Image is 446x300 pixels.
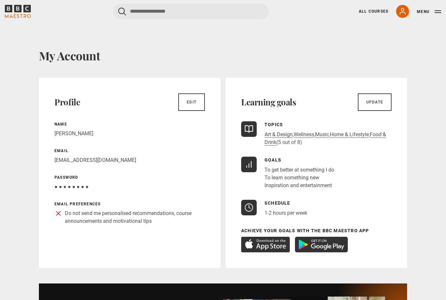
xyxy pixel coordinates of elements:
[54,148,205,154] p: Email
[358,93,392,111] a: Update
[54,174,205,180] p: Password
[118,7,126,16] button: Submit the search query
[54,130,205,138] p: [PERSON_NAME]
[264,157,334,163] p: Goals
[54,156,205,164] p: [EMAIL_ADDRESS][DOMAIN_NAME]
[54,121,205,127] p: Name
[54,201,205,207] p: Email preferences
[264,131,392,146] p: , , , , (5 out of 8)
[54,97,80,107] h2: Profile
[264,182,334,189] li: Inspiration and entertainment
[264,121,392,128] p: Topics
[5,5,31,18] svg: BBC Maestro
[294,131,314,138] a: Wellness
[113,4,269,19] input: Search
[264,166,334,174] li: To get better at something I do
[264,209,307,217] p: 1-2 hours per week
[54,184,88,190] span: ● ● ● ● ● ● ● ●
[178,93,205,111] a: Edit
[241,227,392,234] p: Achieve your goals with the BBC Maestro App
[359,8,388,14] a: All Courses
[264,131,293,138] a: Art & Design
[417,8,441,15] button: Toggle navigation
[315,131,329,138] a: Music
[264,200,307,207] p: Schedule
[39,49,407,62] h1: My Account
[264,174,334,182] li: To learn something new
[65,210,205,225] p: Do not send me personalised recommendations, course announcements and motivational tips
[241,97,296,107] h2: Learning goals
[330,131,369,138] a: Home & Lifestyle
